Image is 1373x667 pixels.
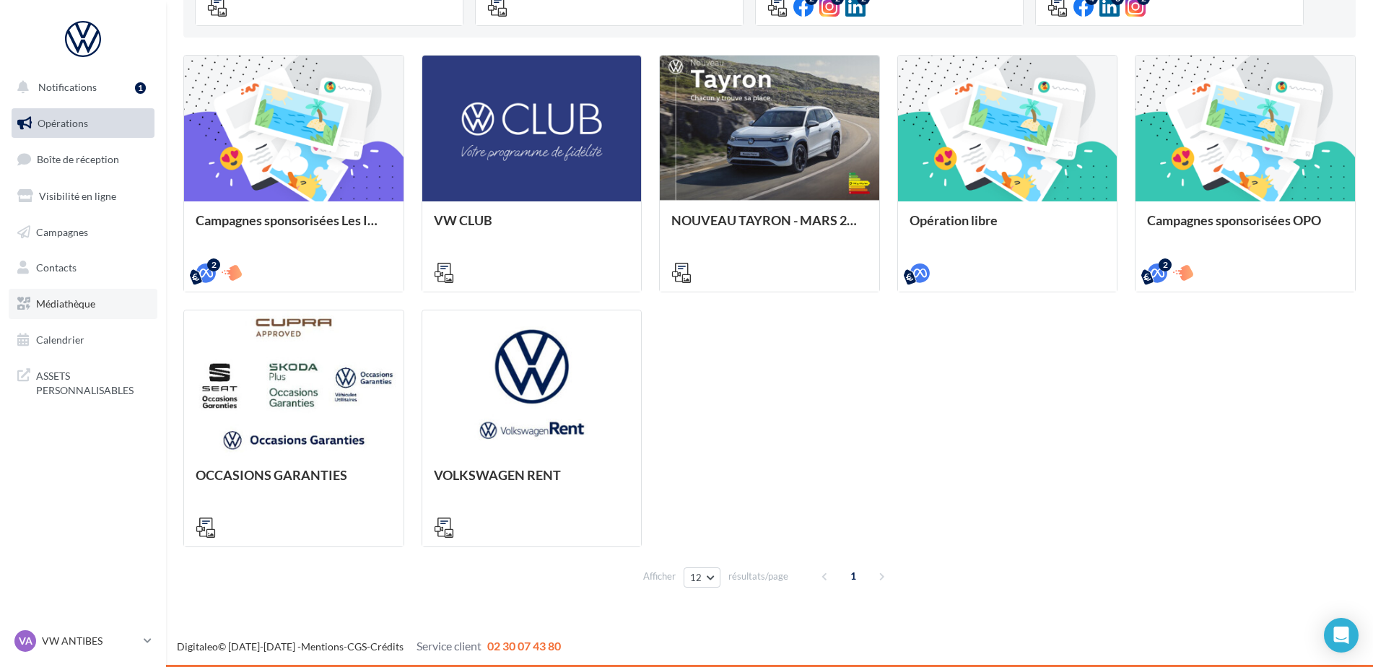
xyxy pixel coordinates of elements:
[910,213,1106,242] div: Opération libre
[39,190,116,202] span: Visibilité en ligne
[36,366,149,397] span: ASSETS PERSONNALISABLES
[671,213,868,242] div: NOUVEAU TAYRON - MARS 2025
[690,572,702,583] span: 12
[301,640,344,653] a: Mentions
[9,144,157,175] a: Boîte de réception
[196,213,392,242] div: Campagnes sponsorisées Les Instants VW Octobre
[1147,213,1343,242] div: Campagnes sponsorisées OPO
[196,468,392,497] div: OCCASIONS GARANTIES
[434,468,630,497] div: VOLKSWAGEN RENT
[42,634,138,648] p: VW ANTIBES
[9,325,157,355] a: Calendrier
[36,225,88,237] span: Campagnes
[37,153,119,165] span: Boîte de réception
[12,627,154,655] a: VA VW ANTIBES
[177,640,561,653] span: © [DATE]-[DATE] - - -
[19,634,32,648] span: VA
[207,258,220,271] div: 2
[1159,258,1172,271] div: 2
[9,181,157,212] a: Visibilité en ligne
[728,570,788,583] span: résultats/page
[36,333,84,346] span: Calendrier
[347,640,367,653] a: CGS
[9,360,157,403] a: ASSETS PERSONNALISABLES
[684,567,720,588] button: 12
[9,253,157,283] a: Contacts
[38,117,88,129] span: Opérations
[434,213,630,242] div: VW CLUB
[9,289,157,319] a: Médiathèque
[842,564,865,588] span: 1
[135,82,146,94] div: 1
[643,570,676,583] span: Afficher
[9,217,157,248] a: Campagnes
[487,639,561,653] span: 02 30 07 43 80
[38,81,97,93] span: Notifications
[9,72,152,103] button: Notifications 1
[36,261,77,274] span: Contacts
[370,640,404,653] a: Crédits
[417,639,481,653] span: Service client
[9,108,157,139] a: Opérations
[1324,618,1359,653] div: Open Intercom Messenger
[36,297,95,310] span: Médiathèque
[177,640,218,653] a: Digitaleo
